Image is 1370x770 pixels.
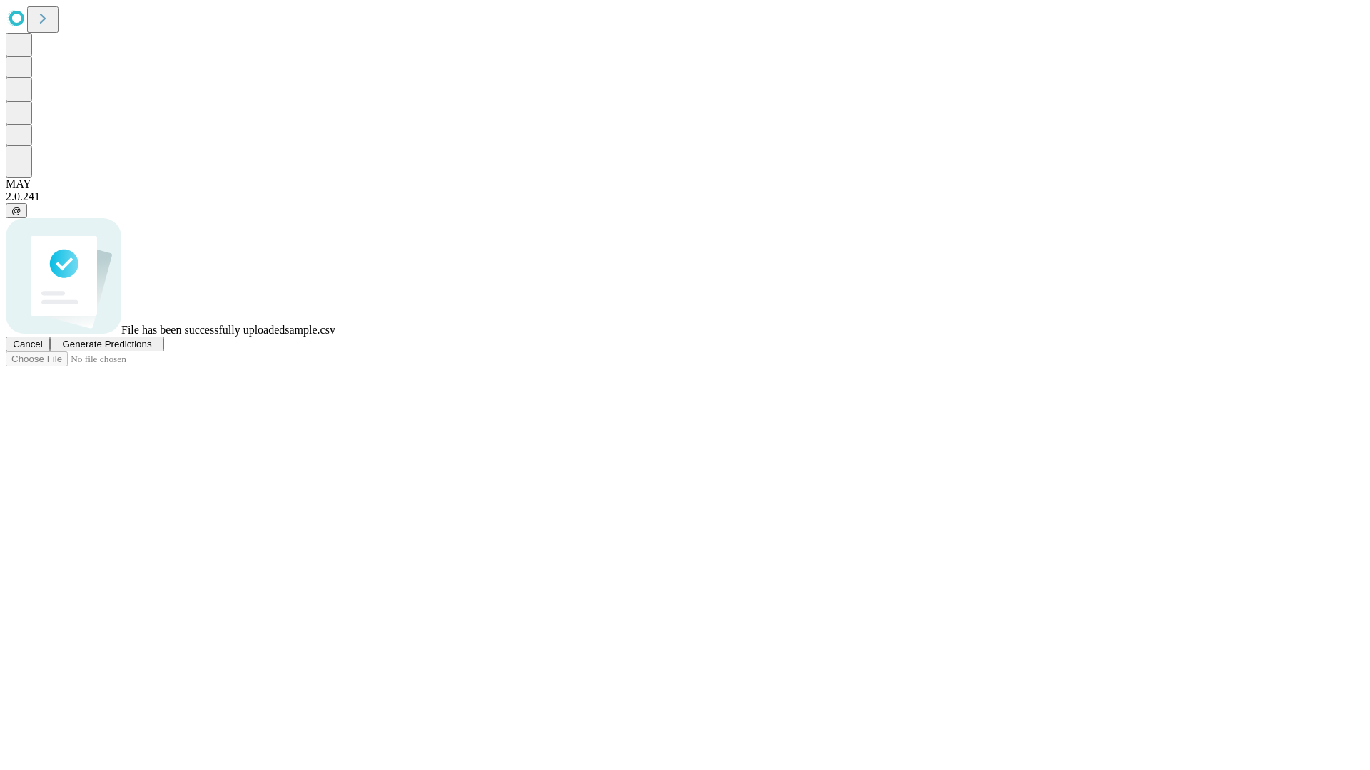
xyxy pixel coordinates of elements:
span: @ [11,205,21,216]
span: sample.csv [285,324,335,336]
span: Generate Predictions [62,339,151,349]
div: MAY [6,178,1364,190]
span: Cancel [13,339,43,349]
button: Cancel [6,337,50,351]
button: @ [6,203,27,218]
span: File has been successfully uploaded [121,324,285,336]
div: 2.0.241 [6,190,1364,203]
button: Generate Predictions [50,337,164,351]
